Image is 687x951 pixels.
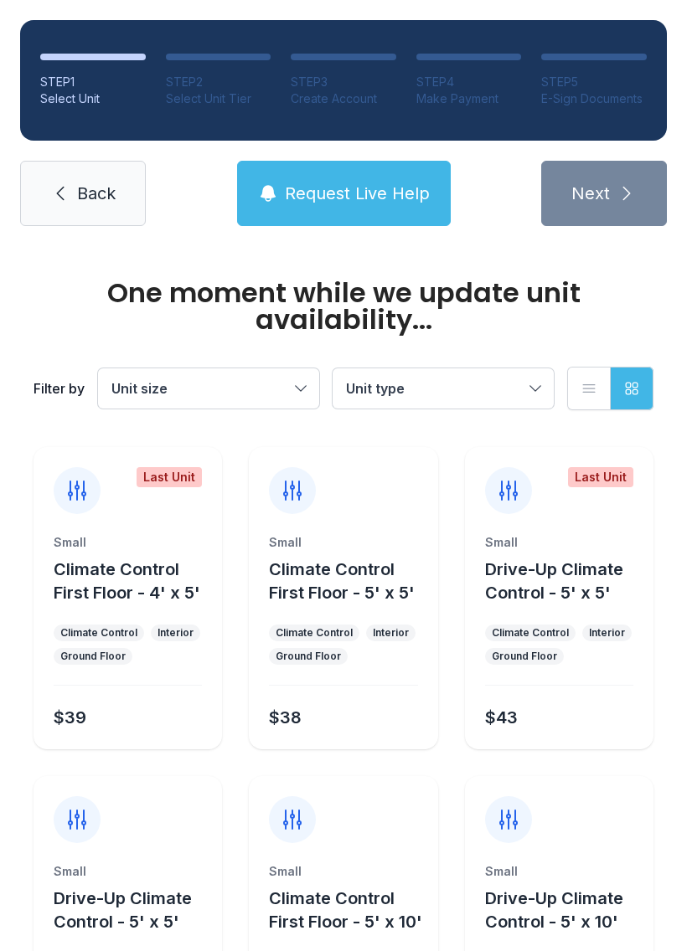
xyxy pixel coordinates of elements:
span: Drive-Up Climate Control - 5' x 5' [54,888,192,932]
div: E-Sign Documents [541,90,647,107]
div: Select Unit [40,90,146,107]
div: Select Unit Tier [166,90,271,107]
div: Create Account [291,90,396,107]
button: Climate Control First Floor - 5' x 10' [269,887,431,933]
div: Climate Control [60,626,137,640]
div: Small [54,863,202,880]
div: STEP 2 [166,74,271,90]
div: Interior [589,626,625,640]
div: Climate Control [276,626,353,640]
div: Small [485,534,633,551]
span: Climate Control First Floor - 5' x 5' [269,559,415,603]
span: Unit size [111,380,168,397]
button: Drive-Up Climate Control - 5' x 5' [54,887,215,933]
button: Unit type [333,368,554,409]
div: Interior [373,626,409,640]
button: Climate Control First Floor - 5' x 5' [269,558,431,604]
span: Request Live Help [285,182,430,205]
div: Small [269,534,417,551]
div: One moment while we update unit availability... [34,280,653,333]
div: STEP 4 [416,74,522,90]
div: Ground Floor [60,650,126,663]
span: Climate Control First Floor - 4' x 5' [54,559,200,603]
div: Small [269,863,417,880]
div: $38 [269,706,302,729]
span: Drive-Up Climate Control - 5' x 10' [485,888,623,932]
span: Next [571,182,610,205]
div: Filter by [34,378,85,398]
div: Ground Floor [276,650,341,663]
span: Drive-Up Climate Control - 5' x 5' [485,559,623,603]
button: Unit size [98,368,319,409]
button: Climate Control First Floor - 4' x 5' [54,558,215,604]
button: Drive-Up Climate Control - 5' x 5' [485,558,647,604]
span: Unit type [346,380,405,397]
div: Climate Control [492,626,569,640]
div: Small [54,534,202,551]
div: Last Unit [568,467,633,487]
div: Ground Floor [492,650,557,663]
div: STEP 1 [40,74,146,90]
span: Back [77,182,116,205]
button: Drive-Up Climate Control - 5' x 10' [485,887,647,933]
div: Last Unit [137,467,202,487]
div: $39 [54,706,86,729]
div: Interior [158,626,194,640]
div: STEP 5 [541,74,647,90]
div: Small [485,863,633,880]
span: Climate Control First Floor - 5' x 10' [269,888,422,932]
div: $43 [485,706,518,729]
div: Make Payment [416,90,522,107]
div: STEP 3 [291,74,396,90]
